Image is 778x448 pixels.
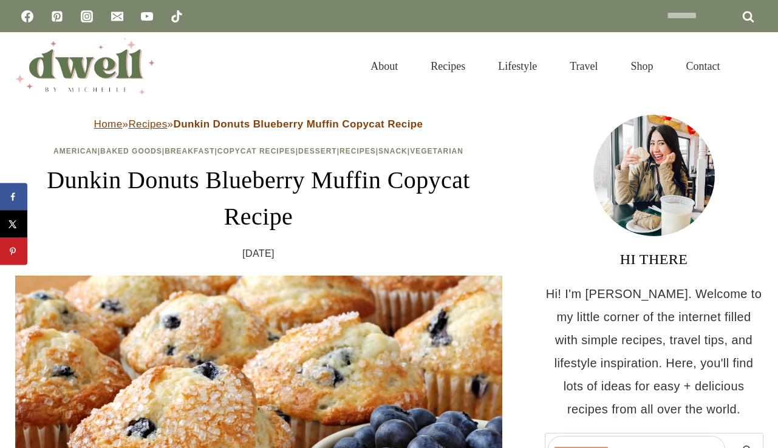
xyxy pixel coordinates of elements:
[340,147,376,155] a: Recipes
[135,4,159,29] a: YouTube
[128,118,167,130] a: Recipes
[94,118,123,130] a: Home
[173,118,423,130] strong: Dunkin Donuts Blueberry Muffin Copycat Recipe
[105,4,129,29] a: Email
[94,118,423,130] span: » »
[414,45,482,87] a: Recipes
[100,147,162,155] a: Baked Goods
[354,45,414,87] a: About
[15,38,155,94] img: DWELL by michelle
[545,282,763,421] p: Hi! I'm [PERSON_NAME]. Welcome to my little corner of the internet filled with simple recipes, tr...
[354,45,736,87] nav: Primary Navigation
[553,45,614,87] a: Travel
[242,245,275,263] time: [DATE]
[15,4,39,29] a: Facebook
[15,162,502,235] h1: Dunkin Donuts Blueberry Muffin Copycat Recipe
[165,4,189,29] a: TikTok
[614,45,669,87] a: Shop
[378,147,408,155] a: Snack
[743,56,763,76] button: View Search Form
[53,147,463,155] span: | | | | | | |
[670,45,737,87] a: Contact
[165,147,214,155] a: Breakfast
[45,4,69,29] a: Pinterest
[298,147,337,155] a: Dessert
[217,147,296,155] a: Copycat Recipes
[545,248,763,270] h3: HI THERE
[53,147,98,155] a: American
[75,4,99,29] a: Instagram
[410,147,463,155] a: Vegetarian
[482,45,553,87] a: Lifestyle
